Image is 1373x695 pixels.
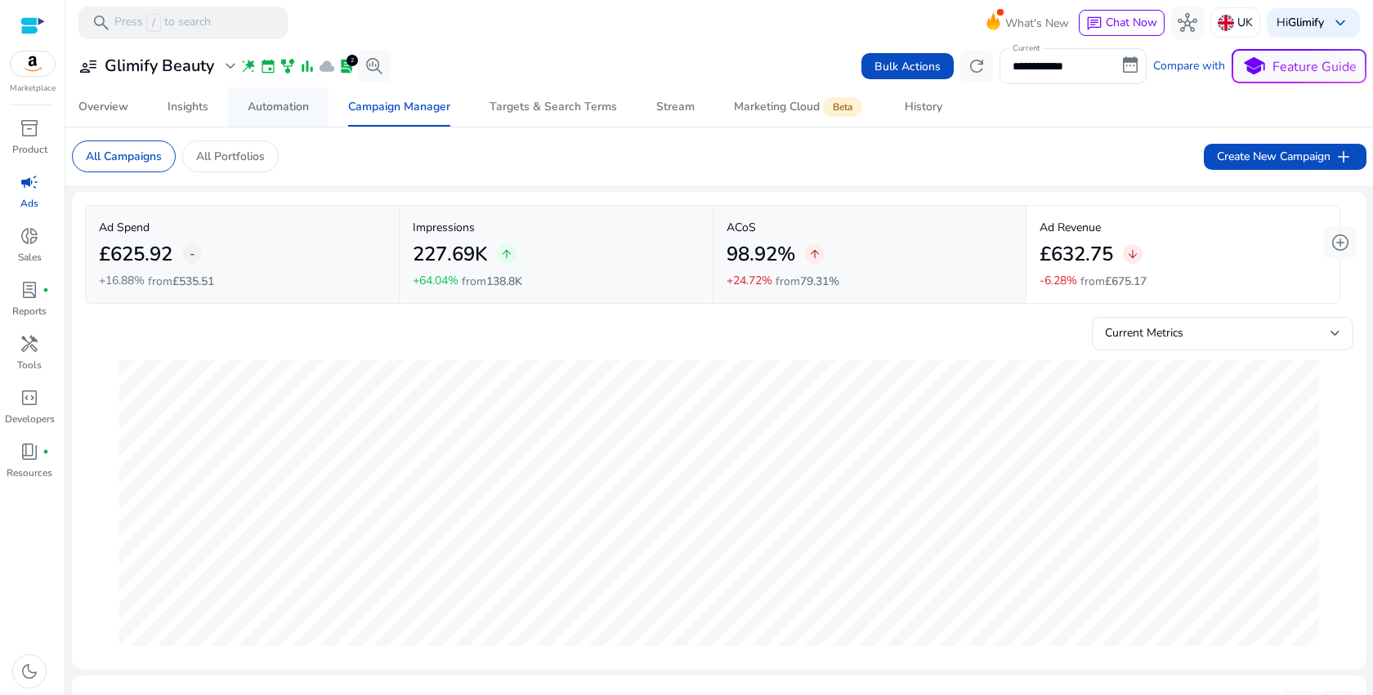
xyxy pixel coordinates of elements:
[20,196,38,211] p: Ads
[1040,219,1326,236] p: Ad Revenue
[358,50,391,82] button: search_insights
[823,97,862,117] span: Beta
[42,448,49,455] span: fiber_manual_record
[99,219,386,236] p: Ad Spend
[1171,7,1204,39] button: hub
[172,274,214,289] span: £535.51
[1218,15,1234,31] img: uk.svg
[1005,9,1069,38] span: What's New
[190,244,195,264] span: -
[1178,13,1197,33] span: hub
[1153,58,1225,74] a: Compare with
[500,247,513,261] span: arrow_upward
[105,56,214,76] h3: Glimify Beauty
[1242,55,1266,78] span: school
[656,101,695,113] div: Stream
[168,101,208,113] div: Insights
[99,275,145,287] p: +16.88%
[20,388,39,408] span: code_blocks
[413,219,700,236] p: Impressions
[1040,275,1077,287] p: -6.28%
[1324,226,1357,259] button: add_circle
[905,101,942,113] div: History
[12,304,47,319] p: Reports
[727,219,1013,236] p: ACoS
[299,58,315,74] span: bar_chart
[260,58,276,74] span: event
[1334,147,1353,167] span: add
[78,56,98,76] span: user_attributes
[776,273,839,290] p: from
[7,466,52,480] p: Resources
[808,247,821,261] span: arrow_upward
[1106,15,1157,30] span: Chat Now
[874,58,941,75] span: Bulk Actions
[1105,325,1183,341] span: Current Metrics
[280,58,296,74] span: family_history
[10,82,56,95] p: Marketplace
[20,442,39,461] span: book_4
[347,55,358,66] div: 2
[364,56,384,76] span: search_insights
[1232,49,1366,83] button: schoolFeature Guide
[338,58,355,74] span: lab_profile
[20,334,39,354] span: handyman
[727,243,795,266] h2: 98.92%
[20,172,39,192] span: campaign
[861,53,954,79] button: Bulk Actions
[727,275,772,287] p: +24.72%
[146,14,161,32] span: /
[734,100,865,114] div: Marketing Cloud
[18,250,42,265] p: Sales
[11,51,55,76] img: amazon.svg
[86,148,162,165] p: All Campaigns
[1237,8,1253,37] p: UK
[148,273,214,290] p: from
[348,101,450,113] div: Campaign Manager
[20,226,39,246] span: donut_small
[1126,247,1139,261] span: arrow_downward
[99,243,172,266] h2: £625.92
[92,13,111,33] span: search
[196,148,265,165] p: All Portfolios
[5,412,55,426] p: Developers
[1105,274,1147,289] span: £675.17
[800,274,839,289] span: 79.31%
[462,273,522,290] p: from
[1331,233,1350,252] span: add_circle
[12,142,47,157] p: Product
[960,50,993,82] button: refresh
[1040,243,1113,266] h2: £632.75
[1288,15,1324,30] b: Glimify
[20,662,39,681] span: dark_mode
[967,56,986,76] span: refresh
[1204,144,1366,170] button: Create New Campaignadd
[20,280,39,300] span: lab_profile
[42,287,49,293] span: fiber_manual_record
[1086,16,1102,32] span: chat
[20,118,39,138] span: inventory_2
[240,58,257,74] span: wand_stars
[221,56,240,76] span: expand_more
[413,275,458,287] p: +64.04%
[114,14,211,32] p: Press to search
[1331,13,1350,33] span: keyboard_arrow_down
[1080,273,1147,290] p: from
[486,274,522,289] span: 138.8K
[319,58,335,74] span: cloud
[17,358,42,372] p: Tools
[248,101,309,113] div: Automation
[1277,17,1324,29] p: Hi
[490,101,617,113] div: Targets & Search Terms
[78,101,128,113] div: Overview
[1217,147,1353,167] span: Create New Campaign
[413,243,487,266] h2: 227.69K
[1272,57,1357,77] p: Feature Guide
[1079,10,1165,36] button: chatChat Now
